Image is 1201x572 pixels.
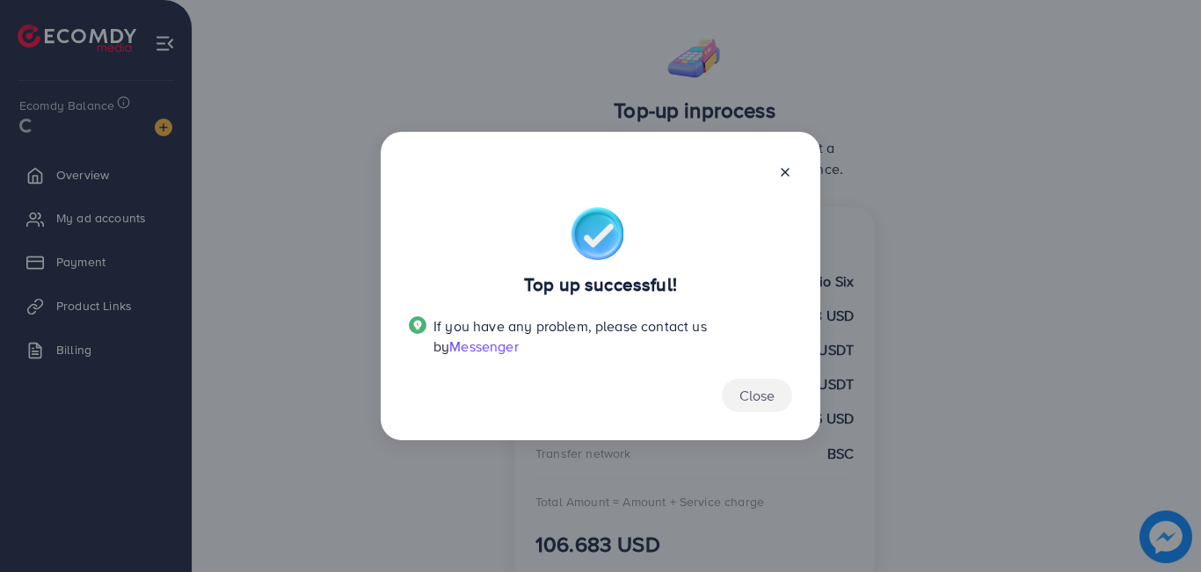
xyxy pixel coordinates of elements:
[722,379,792,412] button: Close
[524,274,677,296] h4: Top up successful!
[571,207,623,260] img: icon-success.1b13a254.png
[433,316,707,356] span: If you have any problem, please contact us by
[409,316,426,334] img: Popup guide
[449,337,518,356] span: Messenger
